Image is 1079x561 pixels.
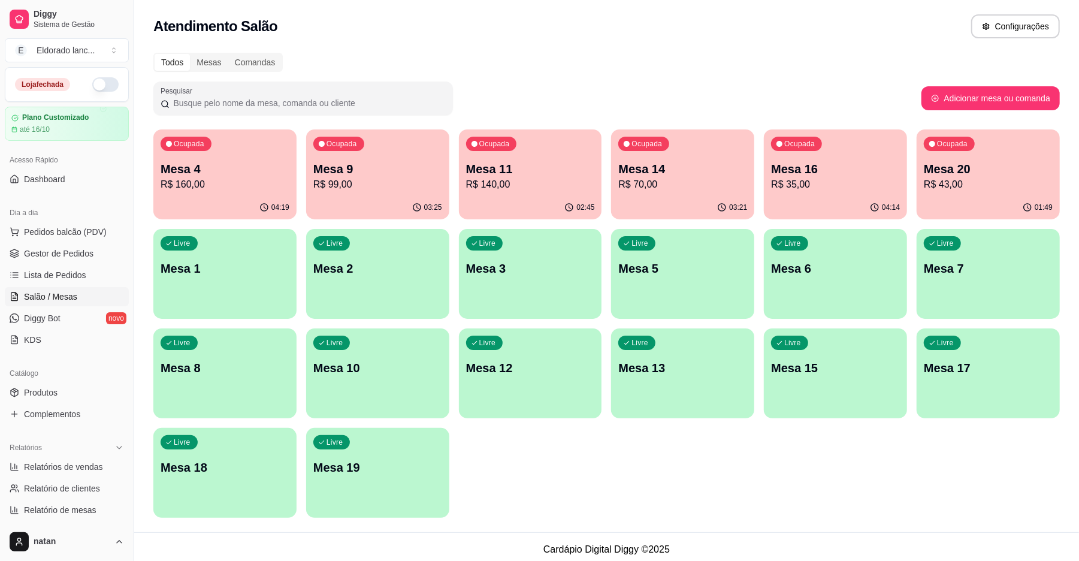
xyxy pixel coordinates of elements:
[5,405,129,424] a: Complementos
[971,14,1060,38] button: Configurações
[771,177,900,192] p: R$ 35,00
[22,113,89,122] article: Plano Customizado
[161,161,289,177] p: Mesa 4
[784,239,801,248] p: Livre
[1035,203,1053,212] p: 01:49
[764,328,907,418] button: LivreMesa 15
[5,364,129,383] div: Catálogo
[618,161,747,177] p: Mesa 14
[466,161,595,177] p: Mesa 11
[618,360,747,376] p: Mesa 13
[466,260,595,277] p: Mesa 3
[459,129,602,219] button: OcupadaMesa 11R$ 140,0002:45
[313,177,442,192] p: R$ 99,00
[459,328,602,418] button: LivreMesa 12
[15,44,27,56] span: E
[459,229,602,319] button: LivreMesa 3
[784,338,801,348] p: Livre
[153,129,297,219] button: OcupadaMesa 4R$ 160,0004:19
[5,309,129,328] a: Diggy Botnovo
[155,54,190,71] div: Todos
[153,229,297,319] button: LivreMesa 1
[15,78,70,91] div: Loja fechada
[5,479,129,498] a: Relatório de clientes
[729,203,747,212] p: 03:21
[5,170,129,189] a: Dashboard
[924,177,1053,192] p: R$ 43,00
[24,226,107,238] span: Pedidos balcão (PDV)
[937,139,968,149] p: Ocupada
[764,129,907,219] button: OcupadaMesa 16R$ 35,0004:14
[479,139,510,149] p: Ocupada
[161,177,289,192] p: R$ 160,00
[618,260,747,277] p: Mesa 5
[479,338,496,348] p: Livre
[424,203,442,212] p: 03:25
[24,173,65,185] span: Dashboard
[631,239,648,248] p: Livre
[631,139,662,149] p: Ocupada
[5,500,129,520] a: Relatório de mesas
[161,86,197,96] label: Pesquisar
[924,161,1053,177] p: Mesa 20
[327,139,357,149] p: Ocupada
[924,360,1053,376] p: Mesa 17
[771,260,900,277] p: Mesa 6
[161,260,289,277] p: Mesa 1
[24,408,80,420] span: Complementos
[24,291,77,303] span: Salão / Mesas
[153,328,297,418] button: LivreMesa 8
[153,17,277,36] h2: Atendimento Salão
[24,248,93,260] span: Gestor de Pedidos
[24,461,103,473] span: Relatórios de vendas
[170,97,446,109] input: Pesquisar
[190,54,228,71] div: Mesas
[24,387,58,399] span: Produtos
[271,203,289,212] p: 04:19
[611,129,754,219] button: OcupadaMesa 14R$ 70,0003:21
[611,328,754,418] button: LivreMesa 13
[306,428,449,518] button: LivreMesa 19
[5,527,129,556] button: natan
[5,330,129,349] a: KDS
[313,360,442,376] p: Mesa 10
[631,338,648,348] p: Livre
[24,269,86,281] span: Lista de Pedidos
[764,229,907,319] button: LivreMesa 6
[576,203,594,212] p: 02:45
[34,536,110,547] span: natan
[5,266,129,285] a: Lista de Pedidos
[882,203,900,212] p: 04:14
[917,129,1060,219] button: OcupadaMesa 20R$ 43,0001:49
[306,129,449,219] button: OcupadaMesa 9R$ 99,0003:25
[34,20,124,29] span: Sistema de Gestão
[5,383,129,402] a: Produtos
[5,244,129,263] a: Gestor de Pedidos
[5,203,129,222] div: Dia a dia
[5,222,129,242] button: Pedidos balcão (PDV)
[784,139,815,149] p: Ocupada
[37,44,95,56] div: Eldorado lanc ...
[10,443,42,453] span: Relatórios
[917,328,1060,418] button: LivreMesa 17
[161,459,289,476] p: Mesa 18
[921,86,1060,110] button: Adicionar mesa ou comanda
[5,457,129,476] a: Relatórios de vendas
[327,338,343,348] p: Livre
[174,338,191,348] p: Livre
[20,125,50,134] article: até 16/10
[327,239,343,248] p: Livre
[174,139,204,149] p: Ocupada
[174,239,191,248] p: Livre
[466,177,595,192] p: R$ 140,00
[174,438,191,447] p: Livre
[611,229,754,319] button: LivreMesa 5
[618,177,747,192] p: R$ 70,00
[924,260,1053,277] p: Mesa 7
[5,107,129,141] a: Plano Customizadoaté 16/10
[228,54,282,71] div: Comandas
[313,459,442,476] p: Mesa 19
[466,360,595,376] p: Mesa 12
[92,77,119,92] button: Alterar Status
[306,229,449,319] button: LivreMesa 2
